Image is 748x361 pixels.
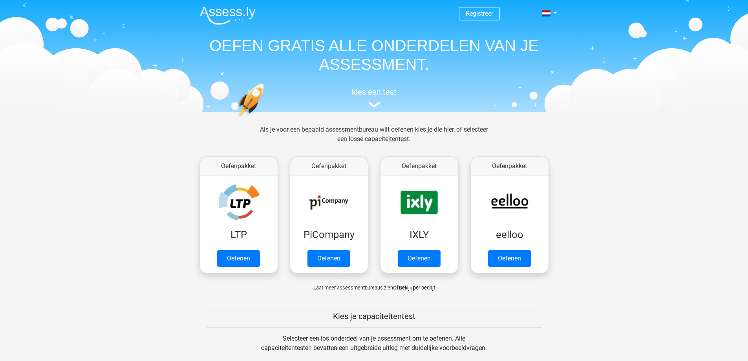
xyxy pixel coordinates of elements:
[207,312,542,321] h5: Kies je capaciteitentest
[488,250,531,267] a: Oefenen
[194,87,555,97] h5: kies een test
[217,250,260,267] a: Oefenen
[194,87,555,108] a: kies een test
[237,83,294,154] img: oefenen
[200,6,256,25] img: Assessly
[466,10,493,17] a: Registreer
[368,102,380,108] img: assessment
[313,285,393,291] span: Laat meer assessmentbureaus zien
[194,36,555,74] h1: OEFEN GRATIS ALLE ONDERDELEN VAN JE ASSESSMENT.
[194,277,555,292] div: of
[399,285,435,291] a: Bekijk per bedrijf
[398,250,441,267] a: Oefenen
[307,250,350,267] a: Oefenen
[254,125,494,153] div: Als je voor een bepaald assessmentbureau wilt oefenen kies je die hier, of selecteer een losse ca...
